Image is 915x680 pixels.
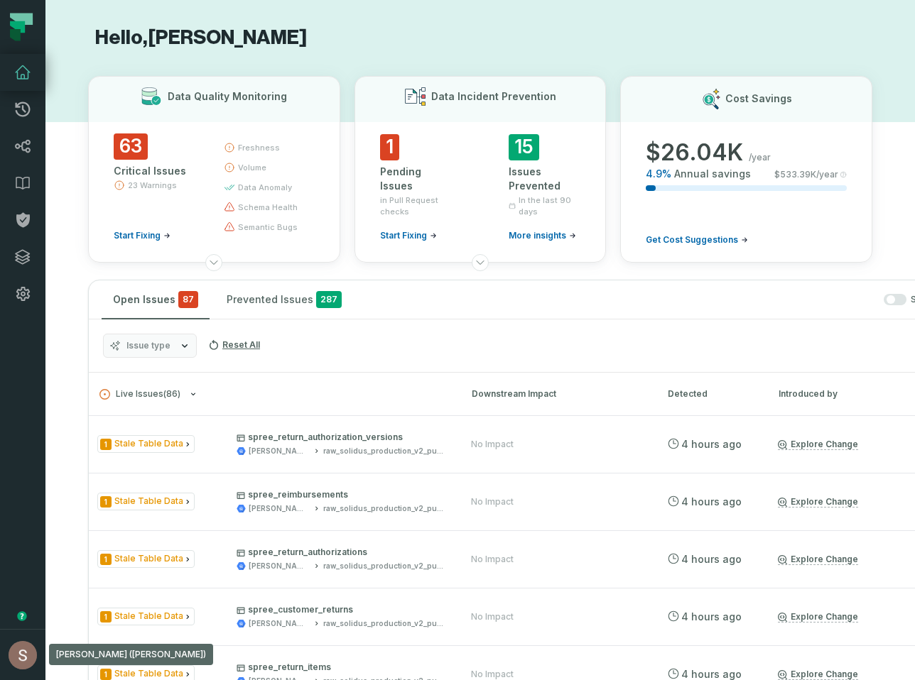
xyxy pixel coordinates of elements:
span: Issue Type [97,435,195,453]
div: Issues Prevented [509,165,580,193]
div: No Impact [471,554,514,565]
p: spree_return_authorizations [237,547,445,558]
span: Issue Type [97,608,195,625]
span: $ 26.04K [646,138,743,167]
a: Explore Change [778,611,858,623]
p: spree_reimbursements [237,489,445,500]
a: Explore Change [778,439,858,450]
span: Start Fixing [114,230,161,241]
span: 23 Warnings [128,180,177,191]
h1: Hello, [PERSON_NAME] [88,26,872,50]
span: $ 533.39K /year [774,169,838,180]
div: raw_solidus_production_v2_public [323,618,445,629]
a: Explore Change [778,554,858,565]
span: 4.9 % [646,167,671,181]
button: Prevented Issues [215,280,353,319]
div: juul-warehouse [249,503,310,514]
div: raw_solidus_production_v2_public [323,561,445,571]
img: avatar of Shay Gafniel [9,641,37,669]
a: More insights [509,230,576,241]
div: raw_solidus_production_v2_public [323,503,445,514]
span: schema health [238,202,298,213]
span: in Pull Request checks [380,194,452,217]
div: No Impact [471,439,514,450]
h3: Data Incident Prevention [431,89,556,104]
button: Reset All [202,334,266,356]
span: Issue type [126,340,170,351]
button: Cost Savings$26.04K/year4.9%Annual savings$533.39K/yearGet Cost Suggestions [620,76,872,263]
button: Open Issues [102,280,210,319]
div: Tooltip anchor [16,610,28,623]
div: No Impact [471,611,514,623]
span: Get Cost Suggestions [646,234,738,246]
button: Issue type [103,334,197,358]
span: Live Issues ( 86 ) [99,389,180,400]
span: semantic bugs [238,221,298,233]
a: Explore Change [778,669,858,680]
a: Start Fixing [380,230,437,241]
div: Introduced by [779,388,906,400]
span: Severity [100,611,112,623]
h3: Cost Savings [725,92,792,106]
span: critical issues and errors combined [178,291,198,308]
div: juul-warehouse [249,561,310,571]
span: Severity [100,554,112,565]
span: Issue Type [97,550,195,568]
a: Start Fixing [114,230,170,241]
div: Downstream Impact [472,388,642,400]
div: No Impact [471,496,514,508]
div: juul-warehouse [249,618,310,629]
span: data anomaly [238,182,292,193]
div: raw_solidus_production_v2_public [323,446,445,456]
span: /year [749,152,771,163]
span: Issue Type [97,493,195,510]
a: Get Cost Suggestions [646,234,748,246]
div: Pending Issues [380,165,452,193]
span: freshness [238,142,280,153]
span: volume [238,162,266,173]
relative-time: Sep 16, 2025, 2:23 PM GMT+3 [681,438,742,450]
button: Data Incident Prevention1Pending Issuesin Pull Request checksStart Fixing15Issues PreventedIn the... [354,76,607,263]
span: More insights [509,230,566,241]
span: 1 [380,134,399,160]
span: Severity [100,496,112,508]
div: juul-warehouse [249,446,310,456]
span: In the last 90 days [519,194,580,217]
relative-time: Sep 16, 2025, 2:23 PM GMT+3 [681,495,742,508]
span: Start Fixing [380,230,427,241]
span: 287 [316,291,342,308]
p: spree_customer_returns [237,604,445,615]
span: Annual savings [674,167,751,181]
a: Explore Change [778,496,858,508]
relative-time: Sep 16, 2025, 2:23 PM GMT+3 [681,610,742,623]
span: 15 [509,134,539,160]
h3: Data Quality Monitoring [168,89,287,104]
p: spree_return_items [237,662,445,673]
div: No Impact [471,669,514,680]
relative-time: Sep 16, 2025, 2:23 PM GMT+3 [681,668,742,680]
button: Live Issues(86) [99,389,446,400]
button: Data Quality Monitoring63Critical Issues23 WarningsStart Fixingfreshnessvolumedata anomalyschema ... [88,76,340,263]
p: spree_return_authorization_versions [237,432,445,443]
div: Detected [668,388,753,400]
div: Critical Issues [114,164,198,178]
span: 63 [114,133,148,160]
div: [PERSON_NAME] ([PERSON_NAME]) [49,644,213,665]
relative-time: Sep 16, 2025, 2:23 PM GMT+3 [681,553,742,565]
span: Severity [100,439,112,450]
span: Severity [100,669,112,680]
